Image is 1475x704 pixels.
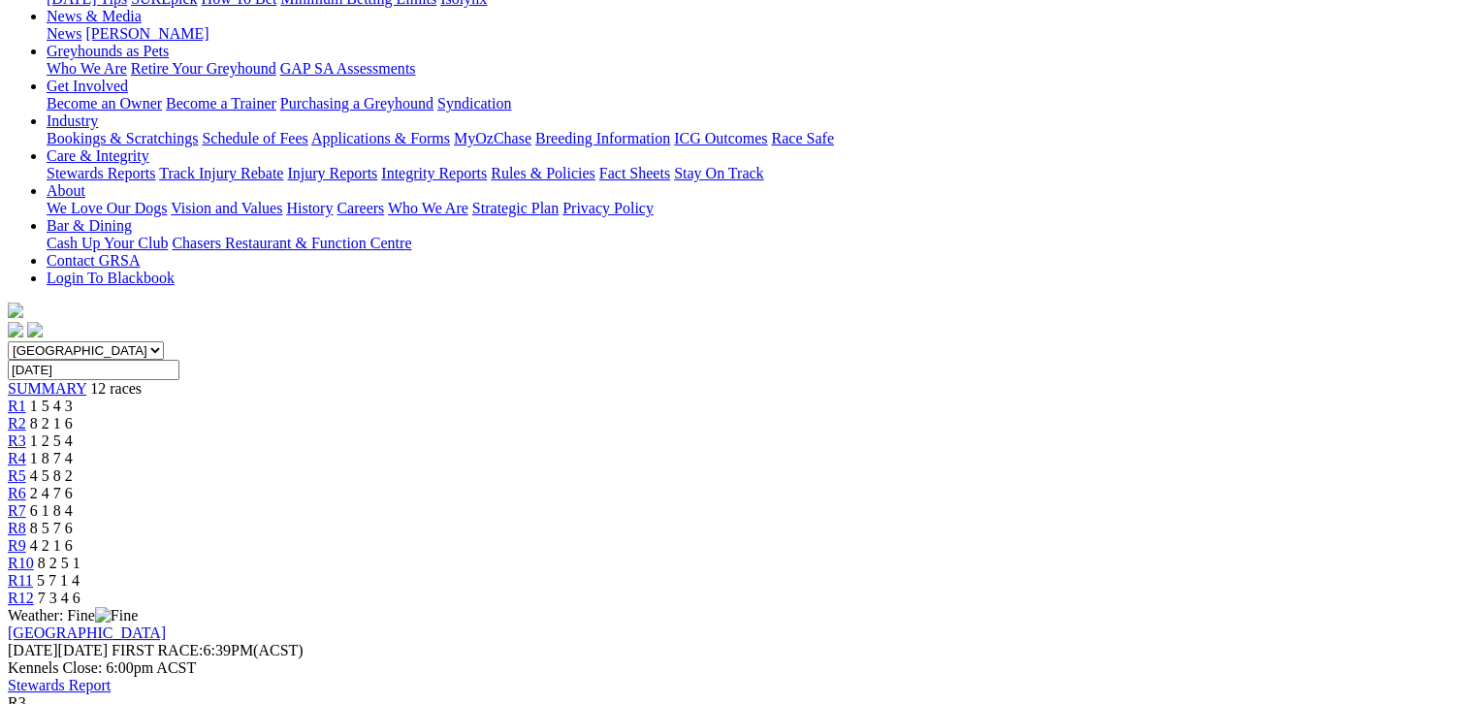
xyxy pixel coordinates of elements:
[287,165,377,181] a: Injury Reports
[47,25,1467,43] div: News & Media
[171,200,282,216] a: Vision and Values
[437,95,511,112] a: Syndication
[8,502,26,519] a: R7
[37,572,80,589] span: 5 7 1 4
[8,572,33,589] a: R11
[47,95,1467,112] div: Get Involved
[30,502,73,519] span: 6 1 8 4
[674,130,767,146] a: ICG Outcomes
[47,60,127,77] a: Who We Are
[202,130,307,146] a: Schedule of Fees
[674,165,763,181] a: Stay On Track
[47,25,81,42] a: News
[8,432,26,449] a: R3
[8,555,34,571] a: R10
[8,415,26,432] a: R2
[47,78,128,94] a: Get Involved
[599,165,670,181] a: Fact Sheets
[454,130,531,146] a: MyOzChase
[47,165,1467,182] div: Care & Integrity
[38,555,80,571] span: 8 2 5 1
[47,235,1467,252] div: Bar & Dining
[8,590,34,606] a: R12
[381,165,487,181] a: Integrity Reports
[472,200,559,216] a: Strategic Plan
[90,380,142,397] span: 12 races
[8,322,23,337] img: facebook.svg
[562,200,654,216] a: Privacy Policy
[30,415,73,432] span: 8 2 1 6
[47,8,142,24] a: News & Media
[47,130,198,146] a: Bookings & Scratchings
[8,450,26,466] a: R4
[47,252,140,269] a: Contact GRSA
[47,200,167,216] a: We Love Our Dogs
[771,130,833,146] a: Race Safe
[8,520,26,536] a: R8
[47,165,155,181] a: Stewards Reports
[47,182,85,199] a: About
[30,467,73,484] span: 4 5 8 2
[47,112,98,129] a: Industry
[535,130,670,146] a: Breeding Information
[159,165,283,181] a: Track Injury Rebate
[112,642,304,658] span: 6:39PM(ACST)
[47,235,168,251] a: Cash Up Your Club
[8,642,108,658] span: [DATE]
[8,467,26,484] a: R5
[311,130,450,146] a: Applications & Forms
[8,380,86,397] a: SUMMARY
[8,677,111,693] a: Stewards Report
[388,200,468,216] a: Who We Are
[47,43,169,59] a: Greyhounds as Pets
[47,130,1467,147] div: Industry
[8,485,26,501] a: R6
[30,398,73,414] span: 1 5 4 3
[8,537,26,554] a: R9
[8,607,138,624] span: Weather: Fine
[280,95,433,112] a: Purchasing a Greyhound
[30,450,73,466] span: 1 8 7 4
[166,95,276,112] a: Become a Trainer
[47,270,175,286] a: Login To Blackbook
[30,520,73,536] span: 8 5 7 6
[47,217,132,234] a: Bar & Dining
[112,642,203,658] span: FIRST RACE:
[8,642,58,658] span: [DATE]
[286,200,333,216] a: History
[47,60,1467,78] div: Greyhounds as Pets
[8,303,23,318] img: logo-grsa-white.png
[47,95,162,112] a: Become an Owner
[172,235,411,251] a: Chasers Restaurant & Function Centre
[85,25,208,42] a: [PERSON_NAME]
[95,607,138,624] img: Fine
[8,659,1467,677] div: Kennels Close: 6:00pm ACST
[38,590,80,606] span: 7 3 4 6
[30,432,73,449] span: 1 2 5 4
[8,360,179,380] input: Select date
[8,398,26,414] a: R1
[47,200,1467,217] div: About
[280,60,416,77] a: GAP SA Assessments
[30,485,73,501] span: 2 4 7 6
[8,624,166,641] a: [GEOGRAPHIC_DATA]
[337,200,384,216] a: Careers
[491,165,595,181] a: Rules & Policies
[47,147,149,164] a: Care & Integrity
[30,537,73,554] span: 4 2 1 6
[131,60,276,77] a: Retire Your Greyhound
[27,322,43,337] img: twitter.svg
